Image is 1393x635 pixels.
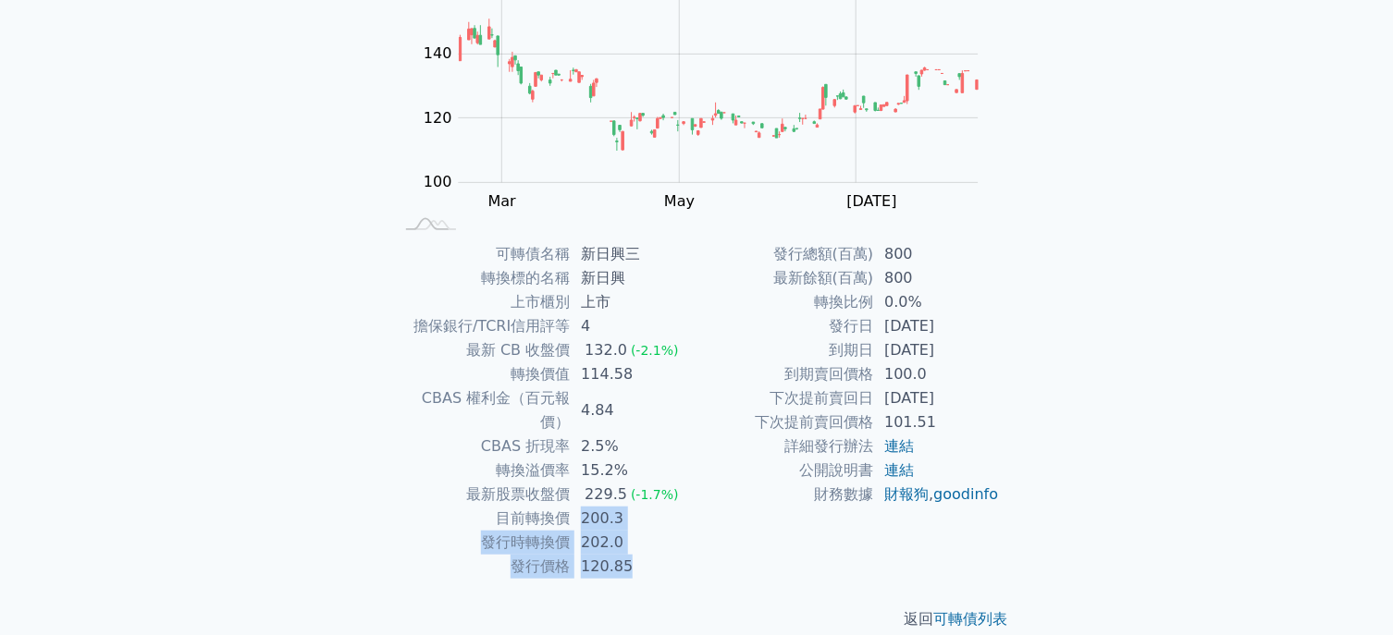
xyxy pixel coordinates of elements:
td: 最新 CB 收盤價 [393,338,570,362]
td: 202.0 [570,531,696,555]
td: 下次提前賣回日 [696,386,873,410]
tspan: 100 [424,173,452,190]
span: (-1.7%) [631,487,679,502]
td: , [873,482,1000,507]
a: 可轉債列表 [933,610,1007,628]
td: 2.5% [570,434,696,458]
td: 200.3 [570,507,696,531]
td: 目前轉換價 [393,507,570,531]
a: 連結 [884,461,914,479]
td: [DATE] [873,338,1000,362]
td: 800 [873,266,1000,290]
td: 上市 [570,290,696,314]
td: 轉換溢價率 [393,458,570,482]
td: 114.58 [570,362,696,386]
td: [DATE] [873,314,1000,338]
td: 發行總額(百萬) [696,242,873,266]
td: 100.0 [873,362,1000,386]
div: 聊天小工具 [1301,546,1393,635]
td: 發行價格 [393,555,570,579]
tspan: 140 [424,44,452,62]
a: goodinfo [933,485,998,503]
td: 上市櫃別 [393,290,570,314]
td: 101.51 [873,410,1000,434]
td: 轉換標的名稱 [393,266,570,290]
td: 擔保銀行/TCRI信用評等 [393,314,570,338]
tspan: May [664,192,695,210]
p: 返回 [371,608,1022,630]
iframe: Chat Widget [1301,546,1393,635]
td: 發行時轉換價 [393,531,570,555]
td: 下次提前賣回價格 [696,410,873,434]
td: 轉換比例 [696,290,873,314]
td: 最新股票收盤價 [393,482,570,507]
tspan: [DATE] [847,192,897,210]
td: 新日興三 [570,242,696,266]
div: 132.0 [581,338,631,362]
td: 到期賣回價格 [696,362,873,386]
g: Series [460,18,979,151]
td: CBAS 權利金（百元報價） [393,386,570,434]
td: 4 [570,314,696,338]
td: 15.2% [570,458,696,482]
td: 800 [873,242,1000,266]
a: 連結 [884,437,914,455]
td: [DATE] [873,386,1000,410]
td: CBAS 折現率 [393,434,570,458]
td: 新日興 [570,266,696,290]
tspan: Mar [488,192,517,210]
td: 公開說明書 [696,458,873,482]
a: 財報狗 [884,485,929,503]
td: 財務數據 [696,482,873,507]
tspan: 120 [424,109,452,127]
div: 229.5 [581,482,631,507]
td: 最新餘額(百萬) [696,266,873,290]
td: 到期日 [696,338,873,362]
td: 0.0% [873,290,1000,314]
td: 可轉債名稱 [393,242,570,266]
td: 發行日 [696,314,873,338]
span: (-2.1%) [631,343,679,358]
td: 4.84 [570,386,696,434]
td: 120.85 [570,555,696,579]
td: 詳細發行辦法 [696,434,873,458]
td: 轉換價值 [393,362,570,386]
